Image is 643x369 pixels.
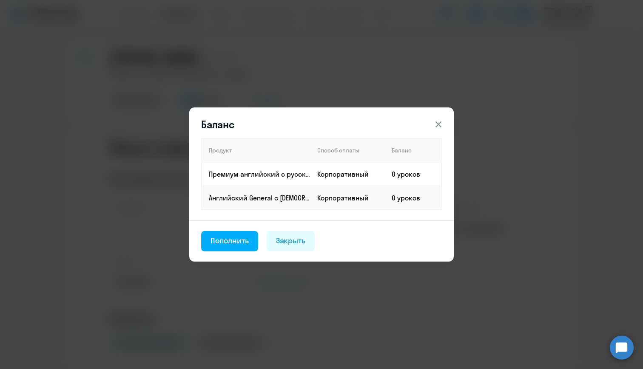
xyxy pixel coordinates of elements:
th: Продукт [202,138,310,162]
th: Способ оплаты [310,138,385,162]
div: Пополнить [211,235,249,246]
button: Закрыть [267,231,315,251]
p: Английский General с [DEMOGRAPHIC_DATA] преподавателем [209,193,310,203]
td: Корпоративный [310,186,385,210]
th: Баланс [385,138,441,162]
p: Премиум английский с русскоговорящим преподавателем [209,169,310,179]
td: Корпоративный [310,162,385,186]
td: 0 уроков [385,162,441,186]
td: 0 уроков [385,186,441,210]
header: Баланс [189,118,454,131]
div: Закрыть [276,235,306,246]
button: Пополнить [201,231,258,251]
